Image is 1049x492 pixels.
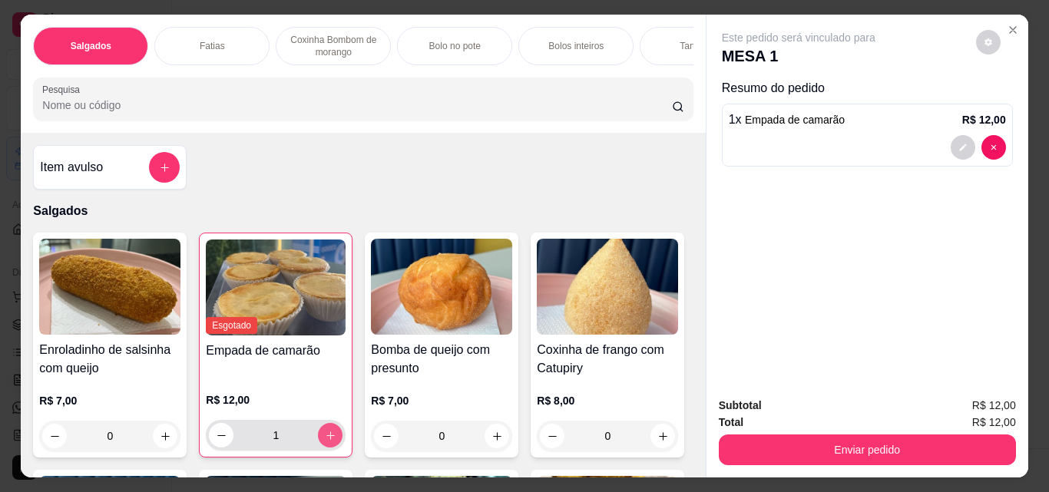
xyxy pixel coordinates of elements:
span: Empada de camarão [745,114,845,126]
p: R$ 7,00 [39,393,180,408]
button: increase-product-quantity [650,424,675,448]
p: Salgados [33,202,693,220]
h4: Item avulso [40,158,103,177]
input: Pesquisa [42,97,672,113]
button: decrease-product-quantity [209,423,233,447]
button: add-separate-item [149,152,180,183]
button: increase-product-quantity [318,423,342,447]
p: Bolos inteiros [548,40,604,52]
p: Fatias [200,40,225,52]
button: increase-product-quantity [485,424,509,448]
h4: Enroladinho de salsinha com queijo [39,341,180,378]
img: product-image [371,239,512,335]
button: Enviar pedido [719,434,1016,465]
p: Tartelete [680,40,715,52]
h4: Coxinha de frango com Catupiry [537,341,678,378]
button: increase-product-quantity [153,424,177,448]
button: decrease-product-quantity [374,424,399,448]
p: Salgados [71,40,111,52]
p: MESA 1 [722,45,875,67]
img: product-image [206,239,346,335]
span: Esgotado [206,317,257,334]
button: decrease-product-quantity [42,424,67,448]
span: R$ 12,00 [972,414,1016,431]
p: R$ 7,00 [371,393,512,408]
p: Bolo no pote [429,40,481,52]
button: Close [1001,18,1025,42]
strong: Subtotal [719,399,762,411]
p: R$ 12,00 [962,112,1006,127]
h4: Empada de camarão [206,342,346,360]
strong: Total [719,416,743,428]
p: Coxinha Bombom de morango [289,34,378,58]
img: product-image [537,239,678,335]
button: decrease-product-quantity [981,135,1006,160]
img: product-image [39,239,180,335]
button: decrease-product-quantity [540,424,564,448]
p: R$ 8,00 [537,393,678,408]
p: 1 x [729,111,845,129]
p: R$ 12,00 [206,392,346,408]
button: decrease-product-quantity [976,30,1001,54]
label: Pesquisa [42,83,85,96]
p: Este pedido será vinculado para [722,30,875,45]
p: Resumo do pedido [722,79,1013,97]
h4: Bomba de queijo com presunto [371,341,512,378]
button: decrease-product-quantity [951,135,975,160]
span: R$ 12,00 [972,397,1016,414]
